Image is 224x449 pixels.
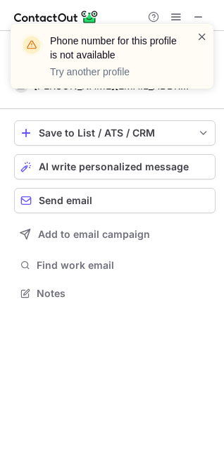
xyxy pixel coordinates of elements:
button: Add to email campaign [14,222,216,247]
header: Phone number for this profile is not available [50,34,180,62]
span: Find work email [37,259,210,272]
button: Send email [14,188,216,213]
p: Try another profile [50,65,180,79]
div: Save to List / ATS / CRM [39,127,191,139]
img: ContactOut v5.3.10 [14,8,99,25]
button: Notes [14,284,216,303]
img: warning [20,34,43,56]
button: Find work email [14,255,216,275]
span: Add to email campaign [38,229,150,240]
span: AI write personalized message [39,161,189,172]
button: save-profile-one-click [14,120,216,146]
button: AI write personalized message [14,154,216,179]
span: Notes [37,287,210,300]
span: Send email [39,195,92,206]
